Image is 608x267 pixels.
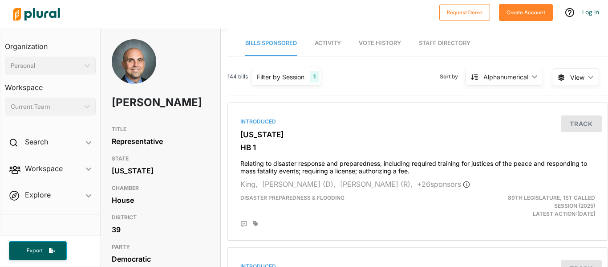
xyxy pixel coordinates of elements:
[11,102,81,111] div: Current Team
[440,73,465,81] span: Sort by
[112,89,170,116] h1: [PERSON_NAME]
[240,221,247,228] div: Add Position Statement
[11,61,81,70] div: Personal
[359,40,401,46] span: Vote History
[570,73,584,82] span: View
[245,31,297,56] a: Bills Sponsored
[315,40,341,46] span: Activity
[240,130,595,139] h3: [US_STATE]
[112,183,210,193] h3: CHAMBER
[112,124,210,135] h3: TITLE
[240,156,595,175] h4: Relating to disaster response and preparedness, including required training for justices of the p...
[240,118,595,126] div: Introduced
[240,143,595,152] h3: HB 1
[240,194,345,201] span: Disaster Preparedness & Flooding
[508,194,595,209] span: 89th Legislature, 1st Called Session (2025)
[245,40,297,46] span: Bills Sponsored
[340,180,413,189] span: [PERSON_NAME] (R),
[417,180,470,189] span: + 26 sponsor s
[310,71,319,82] div: 1
[262,180,336,189] span: [PERSON_NAME] (D),
[112,164,210,177] div: [US_STATE]
[112,242,210,252] h3: PARTY
[439,7,490,16] a: Request Demo
[112,193,210,207] div: House
[315,31,341,56] a: Activity
[499,4,553,21] button: Create Account
[112,252,210,266] div: Democratic
[240,180,258,189] span: King,
[582,8,599,16] a: Log In
[483,72,528,82] div: Alphanumerical
[479,194,602,218] div: Latest Action: [DATE]
[359,31,401,56] a: Vote History
[9,241,67,260] button: Export
[561,115,602,132] button: Track
[112,39,156,102] img: Headshot of Mando Martinez
[253,221,258,227] div: Add tags
[227,73,248,81] span: 144 bills
[419,31,470,56] a: Staff Directory
[112,212,210,223] h3: DISTRICT
[439,4,490,21] button: Request Demo
[5,33,96,53] h3: Organization
[25,137,48,147] h2: Search
[112,223,210,236] div: 39
[112,135,210,148] div: Representative
[112,153,210,164] h3: STATE
[20,247,49,255] span: Export
[257,72,304,82] div: Filter by Session
[499,7,553,16] a: Create Account
[5,74,96,94] h3: Workspace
